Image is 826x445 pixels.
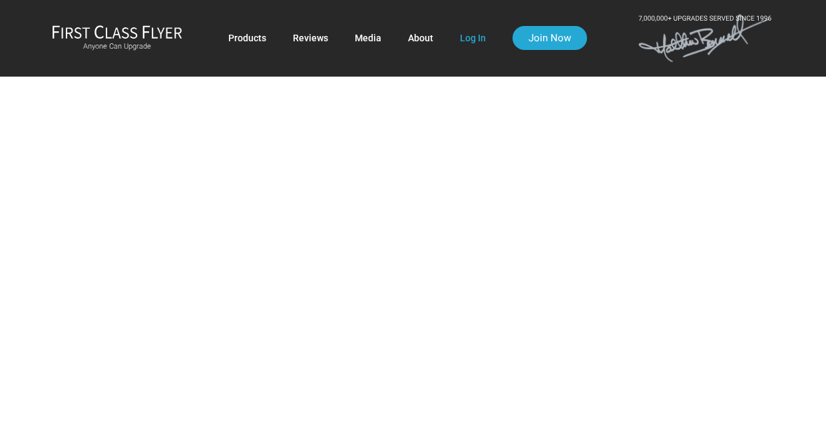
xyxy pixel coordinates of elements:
a: Media [355,26,381,50]
a: Log In [460,26,486,50]
a: First Class FlyerAnyone Can Upgrade [52,25,182,51]
small: Anyone Can Upgrade [52,42,182,51]
a: Reviews [293,26,328,50]
a: Products [228,26,266,50]
a: Join Now [513,26,587,50]
a: About [408,26,433,50]
img: First Class Flyer [52,25,182,39]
